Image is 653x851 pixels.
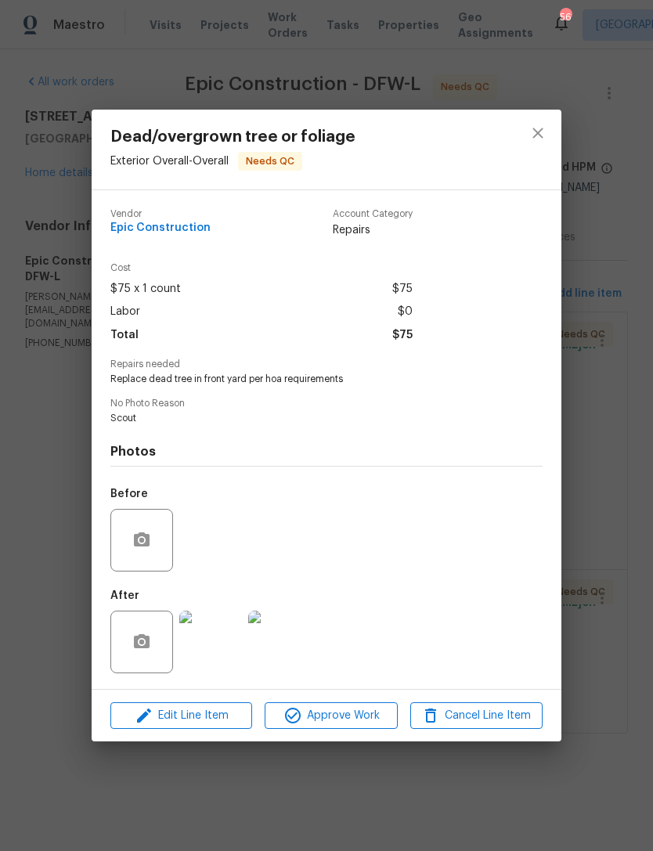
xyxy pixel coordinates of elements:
span: Exterior Overall - Overall [110,156,229,167]
span: Epic Construction [110,222,211,234]
span: Repairs needed [110,359,543,370]
span: $75 [392,278,413,301]
span: Edit Line Item [115,706,247,726]
span: Dead/overgrown tree or foliage [110,128,355,146]
span: Cost [110,263,413,273]
span: Approve Work [269,706,392,726]
span: Labor [110,301,140,323]
span: Replace dead tree in front yard per hoa requirements [110,373,500,386]
button: Approve Work [265,702,397,730]
h5: After [110,590,139,601]
button: Cancel Line Item [410,702,543,730]
button: close [519,114,557,152]
span: Repairs [333,222,413,238]
h5: Before [110,489,148,499]
button: Edit Line Item [110,702,252,730]
span: Vendor [110,209,211,219]
div: 56 [560,9,571,25]
span: Account Category [333,209,413,219]
h4: Photos [110,444,543,460]
span: $75 [392,324,413,347]
span: $0 [398,301,413,323]
span: $75 x 1 count [110,278,181,301]
span: Cancel Line Item [415,706,538,726]
span: No Photo Reason [110,398,543,409]
span: Total [110,324,139,347]
span: Scout [110,412,500,425]
span: Needs QC [240,153,301,169]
